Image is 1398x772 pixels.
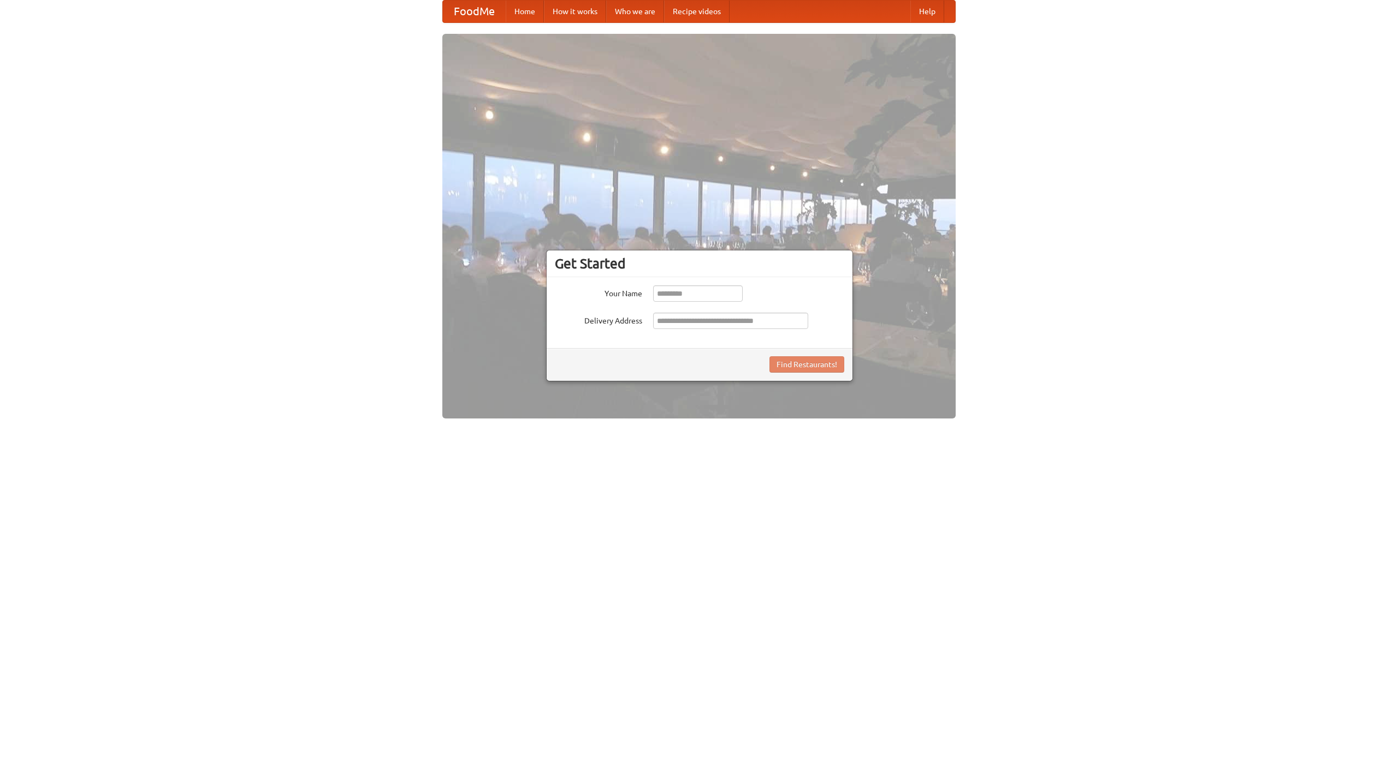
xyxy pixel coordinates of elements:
label: Delivery Address [555,313,642,326]
a: FoodMe [443,1,506,22]
a: How it works [544,1,606,22]
a: Who we are [606,1,664,22]
button: Find Restaurants! [769,356,844,373]
a: Help [910,1,944,22]
label: Your Name [555,285,642,299]
a: Home [506,1,544,22]
h3: Get Started [555,255,844,272]
a: Recipe videos [664,1,730,22]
